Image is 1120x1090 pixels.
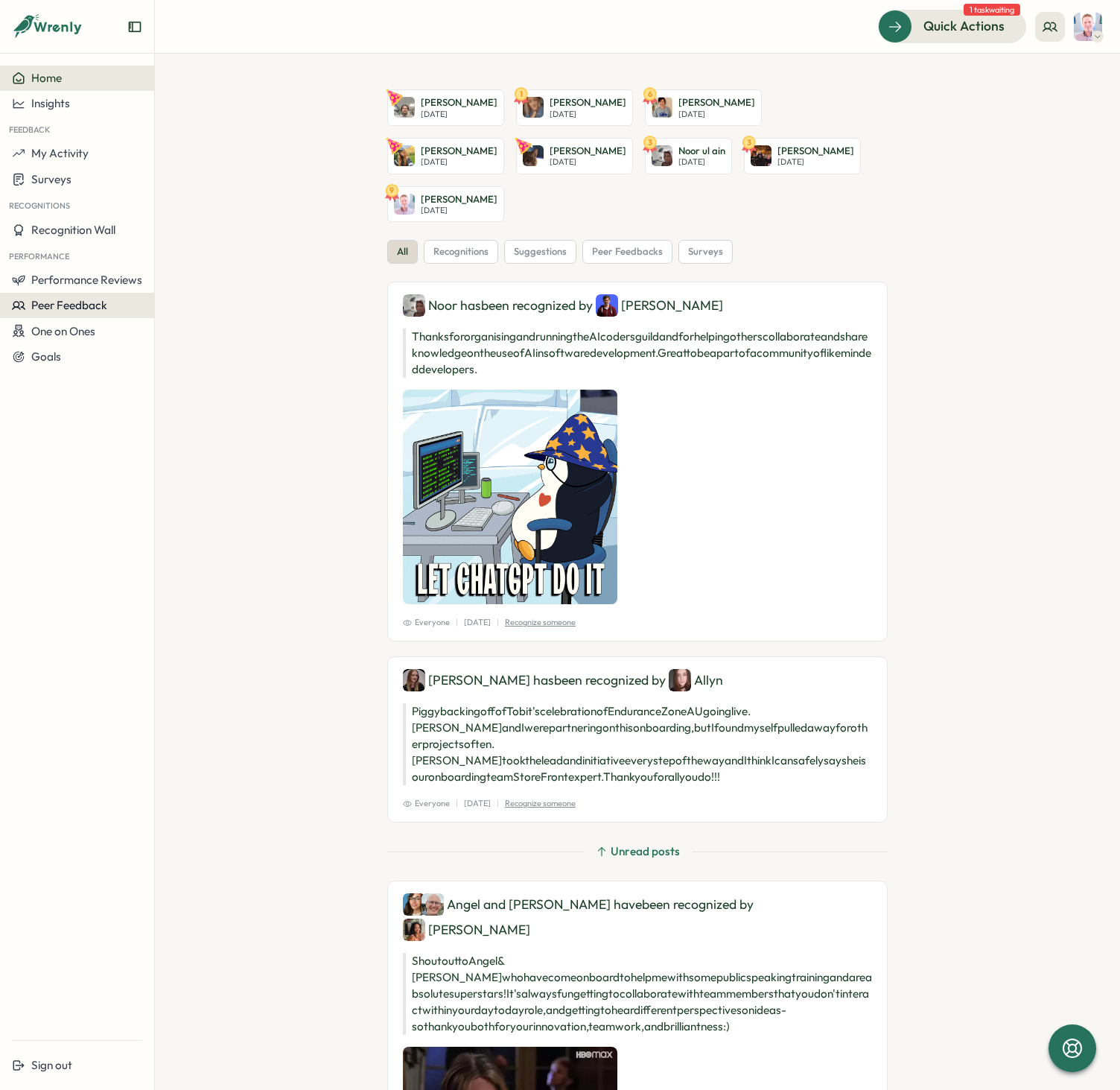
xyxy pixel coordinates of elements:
span: Home [31,71,62,85]
a: Greg Youngman[PERSON_NAME][DATE] [387,89,504,126]
p: | [456,797,458,810]
span: Peer Feedback [31,298,107,312]
img: Henry Dennis [596,294,618,317]
img: Greg Youngman [394,97,415,118]
span: Insights [31,96,70,110]
span: Recognition Wall [31,223,115,237]
button: Expand sidebar [127,19,142,34]
img: Bradley Jones [751,145,771,166]
p: Shoutout to Angel & [PERSON_NAME] who have come on board to help me with some public speaking tra... [403,953,872,1035]
span: surveys [688,245,723,259]
div: [PERSON_NAME] [596,294,723,317]
img: Martyn Fagg [1074,13,1102,41]
img: Samantha Broomfield [652,97,672,118]
p: [PERSON_NAME] [421,145,497,158]
img: Simon Downes [421,893,444,916]
img: Noor ul ain [403,294,425,317]
div: Noor has been recognized by [403,294,872,317]
a: 1Harriet Stewart[PERSON_NAME][DATE] [516,89,633,126]
text: 3 [747,136,751,147]
span: 1 task waiting [964,4,1020,16]
p: [PERSON_NAME] [777,145,854,158]
p: [DATE] [777,157,854,167]
span: suggestions [514,245,567,259]
p: [DATE] [464,616,491,629]
p: | [497,797,499,810]
p: | [456,616,458,629]
a: 6Samantha Broomfield[PERSON_NAME][DATE] [645,89,762,126]
span: peer feedbacks [592,245,663,259]
p: [DATE] [421,157,497,167]
img: Ines Coulon [394,145,415,166]
span: Unread posts [611,843,680,860]
a: Peter Ladds[PERSON_NAME][DATE] [516,138,633,174]
p: Recognize someone [505,616,576,629]
button: Quick Actions [878,10,1026,42]
a: 3Bradley Jones[PERSON_NAME][DATE] [744,138,861,174]
p: Recognize someone [505,797,576,810]
text: 6 [648,89,652,99]
span: Performance Reviews [31,273,142,287]
div: [PERSON_NAME] has been recognized by [403,669,872,691]
p: [DATE] [678,110,755,119]
p: [PERSON_NAME] [550,96,626,110]
span: Everyone [403,797,450,810]
a: 9Martyn Fagg[PERSON_NAME][DATE] [387,186,504,223]
img: Viveca Riley [403,919,425,941]
text: 9 [390,185,395,195]
img: Angel Yebra [403,893,425,916]
p: [PERSON_NAME] [421,193,497,206]
img: Allyn Neal [669,669,691,691]
p: [PERSON_NAME] [678,96,755,110]
p: Noor ul ain [678,145,725,158]
p: [DATE] [550,157,626,167]
text: 1 [520,89,523,99]
p: Thanks for organising and running the AI coders guild and for helping others collaborate and shar... [403,329,872,378]
p: [DATE] [550,110,626,119]
div: Angel and [PERSON_NAME] have been recognized by [403,893,872,941]
span: Goals [31,349,61,364]
p: [DATE] [421,110,497,119]
span: recognitions [433,245,489,259]
span: Everyone [403,616,450,629]
img: Recognition Image [403,390,617,604]
span: One on Ones [31,324,95,338]
a: 3Noor ul ainNoor ul ain[DATE] [645,138,732,174]
img: Martyn Fagg [394,194,415,215]
img: Noor ul ain [652,145,672,166]
img: Harriet Stewart [523,97,544,118]
p: [DATE] [421,206,497,215]
span: Sign out [31,1058,72,1072]
p: [PERSON_NAME] [421,96,497,110]
text: 3 [648,136,652,147]
div: [PERSON_NAME] [403,919,530,941]
span: My Activity [31,146,89,160]
p: | [497,616,499,629]
p: [PERSON_NAME] [550,145,626,158]
div: Allyn [669,669,723,691]
p: [DATE] [678,157,725,167]
img: Peter Ladds [523,145,544,166]
img: Aimee Weston [403,669,425,691]
p: Piggybacking off of Tobit's celebration of Endurance Zone AU going live. [PERSON_NAME] and I were... [403,703,872,785]
span: Quick Actions [923,16,1005,36]
span: all [397,245,408,259]
span: Surveys [31,172,71,186]
a: Ines Coulon[PERSON_NAME][DATE] [387,138,504,174]
p: [DATE] [464,797,491,810]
